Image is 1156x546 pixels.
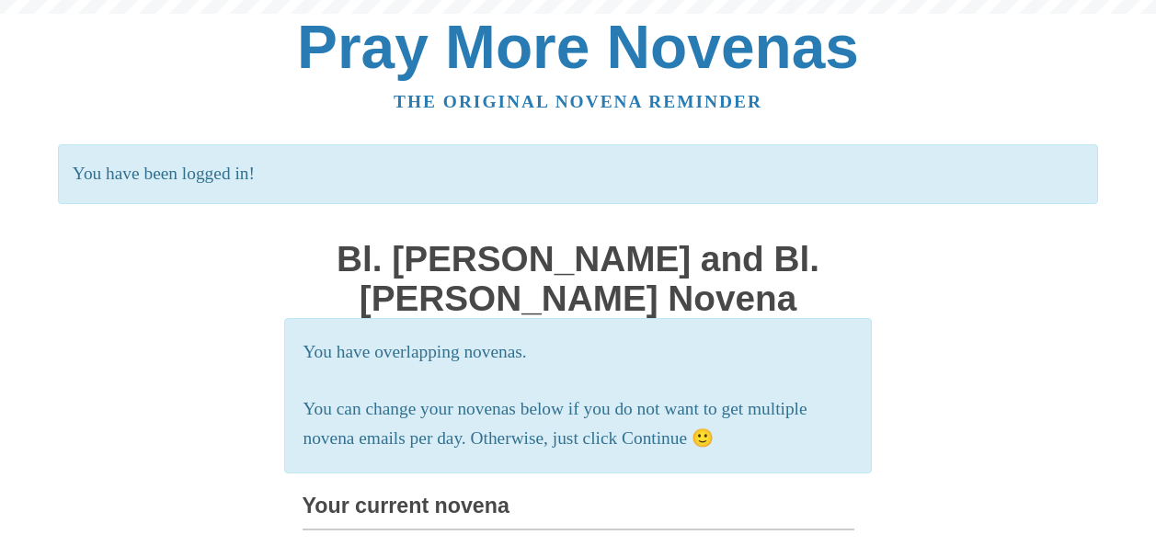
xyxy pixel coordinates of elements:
[58,144,1098,204] p: You have been logged in!
[303,495,854,530] h3: Your current novena
[303,394,853,455] p: You can change your novenas below if you do not want to get multiple novena emails per day. Other...
[297,13,859,81] a: Pray More Novenas
[303,240,854,318] h1: Bl. [PERSON_NAME] and Bl. [PERSON_NAME] Novena
[394,92,762,111] a: The original novena reminder
[303,337,853,368] p: You have overlapping novenas.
